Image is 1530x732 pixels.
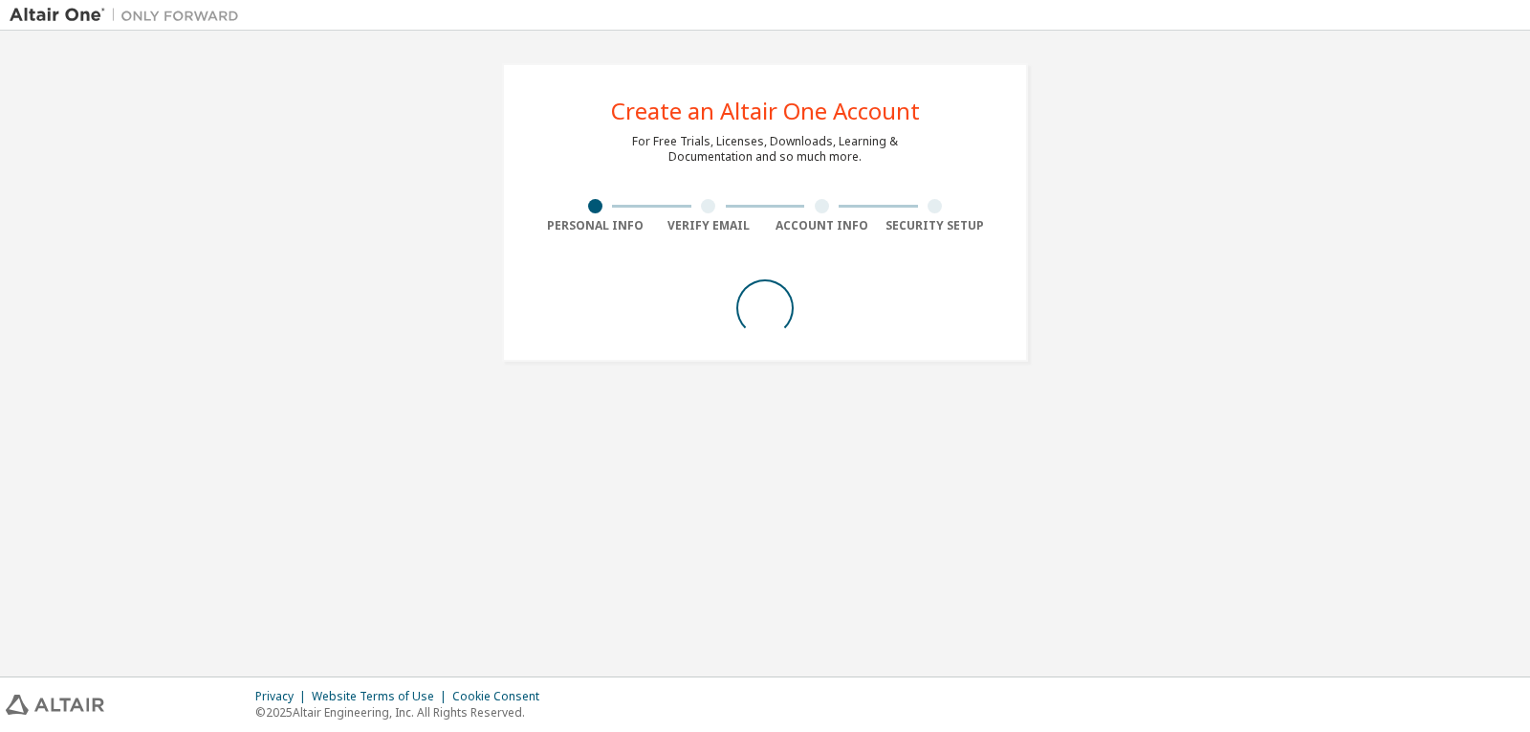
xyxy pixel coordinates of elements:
[611,100,920,122] div: Create an Altair One Account
[452,689,551,704] div: Cookie Consent
[6,695,104,715] img: altair_logo.svg
[255,704,551,721] p: © 2025 Altair Engineering, Inc. All Rights Reserved.
[632,134,898,165] div: For Free Trials, Licenses, Downloads, Learning & Documentation and so much more.
[652,218,766,233] div: Verify Email
[312,689,452,704] div: Website Terms of Use
[765,218,879,233] div: Account Info
[255,689,312,704] div: Privacy
[879,218,993,233] div: Security Setup
[10,6,249,25] img: Altair One
[538,218,652,233] div: Personal Info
